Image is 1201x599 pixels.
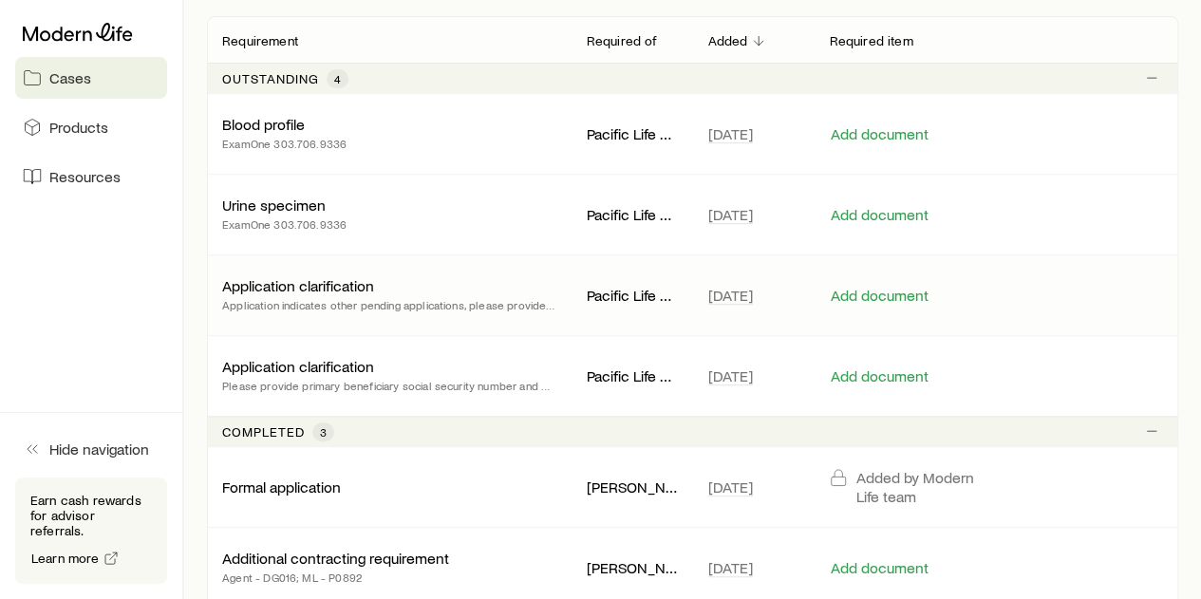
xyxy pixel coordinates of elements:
[15,156,167,197] a: Resources
[222,71,319,86] p: Outstanding
[30,493,152,538] p: Earn cash rewards for advisor referrals.
[49,68,91,87] span: Cases
[222,115,305,134] p: Blood profile
[829,559,929,577] button: Add document
[222,376,556,395] p: Please provide primary beneficiary social security number and date of birth.
[708,366,753,385] span: [DATE]
[15,57,167,99] a: Cases
[320,424,327,440] span: 3
[587,366,678,385] p: Pacific Life Lynchburg
[708,558,753,577] span: [DATE]
[587,286,678,305] p: Pacific Life Lynchburg
[15,428,167,470] button: Hide navigation
[49,118,108,137] span: Products
[829,367,929,385] button: Add document
[15,106,167,148] a: Products
[222,215,347,234] p: ExamOne 303.706.9336
[708,205,753,224] span: [DATE]
[829,287,929,305] button: Add document
[708,477,753,496] span: [DATE]
[708,286,753,305] span: [DATE]
[334,71,341,86] span: 4
[587,558,678,577] p: [PERSON_NAME]
[222,196,326,215] p: Urine specimen
[829,125,929,143] button: Add document
[222,295,556,314] p: Application indicates other pending applications, please provide the amount of coverage for each ...
[222,357,374,376] p: Application clarification
[222,549,449,568] p: Additional contracting requirement
[222,33,298,48] p: Requirement
[49,167,121,186] span: Resources
[708,124,753,143] span: [DATE]
[587,124,678,143] p: Pacific Life Lynchburg
[222,424,305,440] p: Completed
[587,33,658,48] p: Required of
[49,440,149,459] span: Hide navigation
[222,477,341,496] p: Formal application
[222,568,449,587] p: Agent - DG016; ML - P0892
[855,468,981,506] p: Added by Modern Life team
[708,33,748,48] p: Added
[15,477,167,584] div: Earn cash rewards for advisor referrals.Learn more
[31,552,100,565] span: Learn more
[829,206,929,224] button: Add document
[587,477,678,496] p: [PERSON_NAME]
[222,134,347,153] p: ExamOne 303.706.9336
[829,33,912,48] p: Required item
[222,276,374,295] p: Application clarification
[587,205,678,224] p: Pacific Life Lynchburg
